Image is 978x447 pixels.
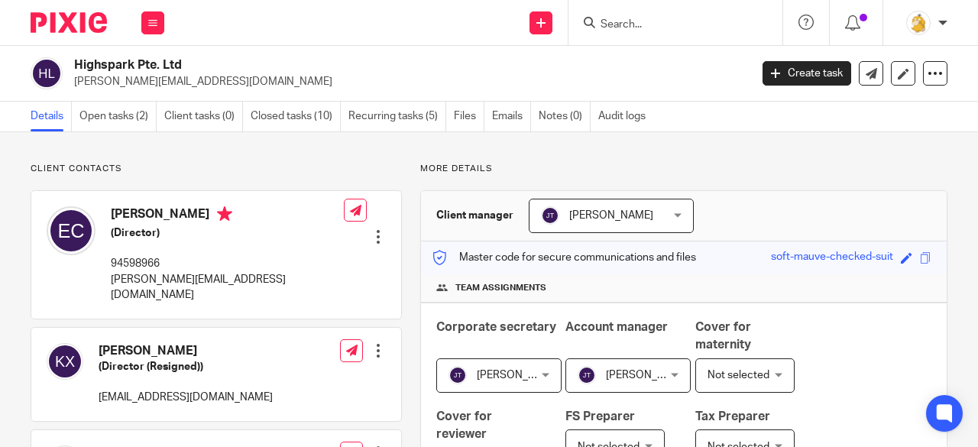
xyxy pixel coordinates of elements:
[708,370,769,381] span: Not selected
[111,206,344,225] h4: [PERSON_NAME]
[436,410,492,440] span: Cover for reviewer
[348,102,446,131] a: Recurring tasks (5)
[763,61,851,86] a: Create task
[47,206,96,255] img: svg%3E
[695,410,770,423] span: Tax Preparer
[455,282,546,294] span: Team assignments
[565,321,668,333] span: Account manager
[541,206,559,225] img: svg%3E
[492,102,531,131] a: Emails
[217,206,232,222] i: Primary
[432,250,696,265] p: Master code for secure communications and files
[598,102,653,131] a: Audit logs
[99,390,273,405] p: [EMAIL_ADDRESS][DOMAIN_NAME]
[99,343,273,359] h4: [PERSON_NAME]
[111,272,344,303] p: [PERSON_NAME][EMAIL_ADDRESS][DOMAIN_NAME]
[565,410,635,423] span: FS Preparer
[420,163,947,175] p: More details
[47,343,83,380] img: svg%3E
[771,249,893,267] div: soft-mauve-checked-suit
[569,210,653,221] span: [PERSON_NAME]
[31,12,107,33] img: Pixie
[454,102,484,131] a: Files
[436,208,513,223] h3: Client manager
[606,370,690,381] span: [PERSON_NAME]
[74,57,607,73] h2: Highspark Pte. Ltd
[111,256,344,271] p: 94598966
[79,102,157,131] a: Open tasks (2)
[31,163,402,175] p: Client contacts
[539,102,591,131] a: Notes (0)
[31,57,63,89] img: svg%3E
[436,321,556,333] span: Corporate secretary
[164,102,243,131] a: Client tasks (0)
[111,225,344,241] h5: (Director)
[695,321,751,351] span: Cover for maternity
[251,102,341,131] a: Closed tasks (10)
[906,11,931,35] img: MicrosoftTeams-image.png
[31,102,72,131] a: Details
[578,366,596,384] img: svg%3E
[74,74,740,89] p: [PERSON_NAME][EMAIL_ADDRESS][DOMAIN_NAME]
[599,18,737,32] input: Search
[477,370,561,381] span: [PERSON_NAME]
[99,359,273,374] h5: (Director (Resigned))
[449,366,467,384] img: svg%3E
